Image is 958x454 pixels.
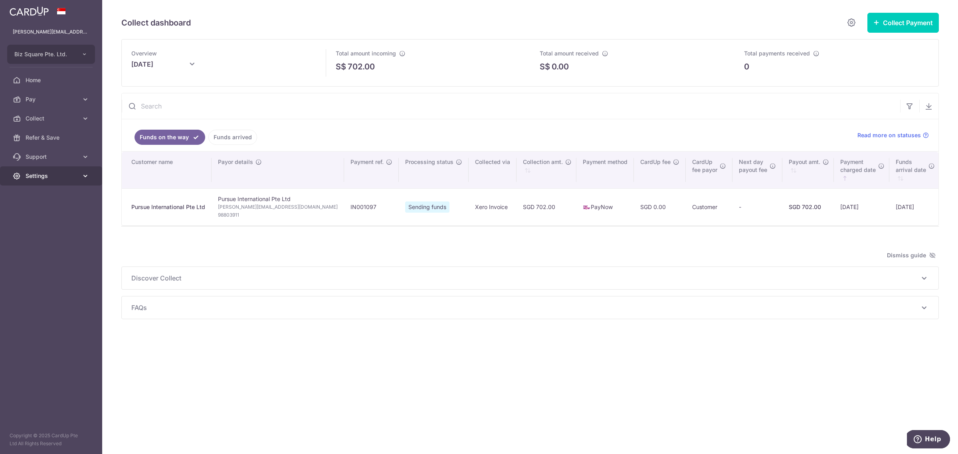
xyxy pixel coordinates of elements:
td: PayNow [576,188,634,225]
span: Overview [131,50,157,57]
iframe: Opens a widget where you can find more information [907,430,950,450]
th: Collection amt. : activate to sort column ascending [517,152,576,188]
img: CardUp [10,6,49,16]
span: Total payments received [744,50,810,57]
span: Processing status [405,158,453,166]
td: - [732,188,782,225]
span: FAQs [131,303,919,312]
span: Payment charged date [840,158,876,174]
span: Total amount incoming [336,50,396,57]
span: Read more on statuses [857,131,921,139]
p: 702.00 [348,61,375,73]
span: Pay [26,95,78,103]
div: Pursue International Pte Ltd [131,203,205,211]
p: FAQs [131,303,929,312]
th: Payout amt. : activate to sort column ascending [782,152,834,188]
p: Discover Collect [131,273,929,283]
th: Customer name [122,152,212,188]
th: Paymentcharged date : activate to sort column ascending [834,152,889,188]
span: Funds arrival date [896,158,926,174]
th: Fundsarrival date : activate to sort column ascending [889,152,940,188]
th: Processing status [399,152,469,188]
span: CardUp fee [640,158,671,166]
span: Discover Collect [131,273,919,283]
th: Collected via [469,152,517,188]
span: S$ [336,61,346,73]
h5: Collect dashboard [121,16,191,29]
th: Payor details [212,152,344,188]
span: S$ [540,61,550,73]
a: Read more on statuses [857,131,929,139]
td: SGD 702.00 [517,188,576,225]
p: 0 [744,61,749,73]
span: Help [18,6,34,13]
div: SGD 702.00 [789,203,827,211]
input: Search [122,93,900,119]
td: Pursue International Pte Ltd [212,188,344,225]
p: [PERSON_NAME][EMAIL_ADDRESS][DOMAIN_NAME] [13,28,89,36]
td: Xero Invoice [469,188,517,225]
span: 98803911 [218,211,338,219]
td: Customer [686,188,732,225]
button: Biz Square Pte. Ltd. [7,45,95,64]
span: Payout amt. [789,158,820,166]
p: 0.00 [552,61,569,73]
a: Funds on the way [135,130,205,145]
span: CardUp fee payor [692,158,717,174]
td: IN001097 [344,188,399,225]
span: Settings [26,172,78,180]
th: Payment method [576,152,634,188]
th: CardUpfee payor [686,152,732,188]
a: Funds arrived [208,130,257,145]
span: Dismiss guide [887,251,936,260]
span: Collect [26,114,78,122]
span: Total amount received [540,50,599,57]
span: Payment ref. [350,158,384,166]
span: Support [26,153,78,161]
th: Payment ref. [344,152,399,188]
button: Collect Payment [867,13,939,33]
th: CardUp fee [634,152,686,188]
span: Sending funds [405,201,449,213]
span: Next day payout fee [739,158,767,174]
span: Payor details [218,158,253,166]
span: Biz Square Pte. Ltd. [14,50,73,58]
span: [PERSON_NAME][EMAIL_ADDRESS][DOMAIN_NAME] [218,203,338,211]
td: [DATE] [834,188,889,225]
td: SGD 0.00 [634,188,686,225]
img: paynow-md-4fe65508ce96feda548756c5ee0e473c78d4820b8ea51387c6e4ad89e58a5e61.png [583,203,591,211]
span: Refer & Save [26,134,78,142]
span: Home [26,76,78,84]
th: Next daypayout fee [732,152,782,188]
td: [DATE] [889,188,940,225]
span: Collection amt. [523,158,563,166]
